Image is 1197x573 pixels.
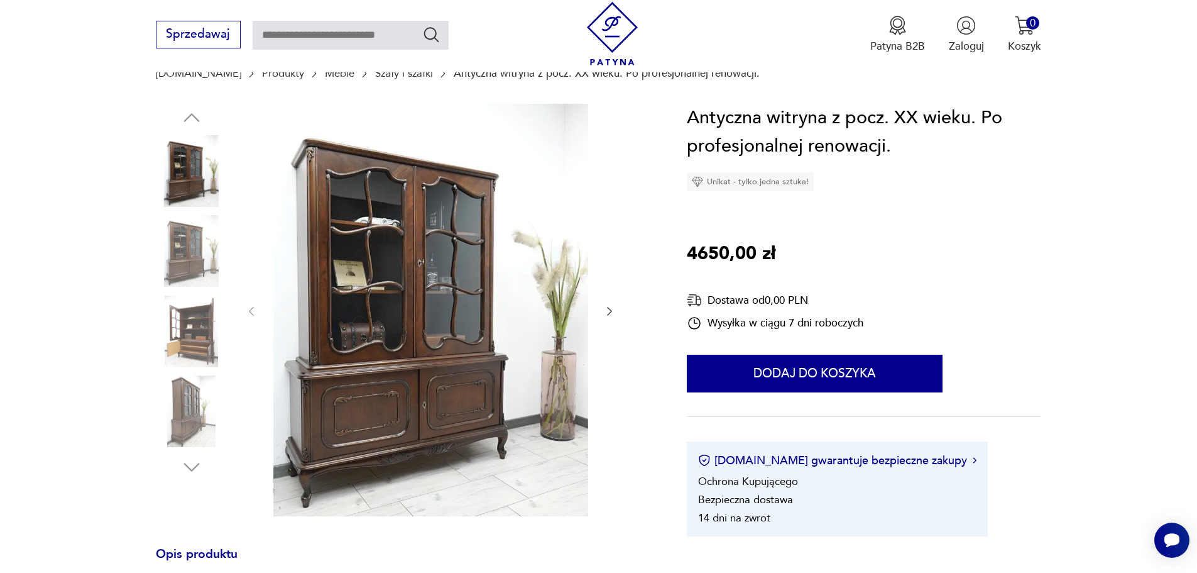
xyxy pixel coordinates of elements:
[156,67,241,79] a: [DOMAIN_NAME]
[687,172,814,191] div: Unikat - tylko jedna sztuka!
[870,16,925,53] a: Ikona medaluPatyna B2B
[687,355,943,392] button: Dodaj do koszyka
[956,16,976,35] img: Ikonka użytkownika
[1154,523,1189,558] iframe: Smartsupp widget button
[454,67,760,79] p: Antyczna witryna z pocz. XX wieku. Po profesjonalnej renowacji.
[156,30,241,40] a: Sprzedawaj
[1026,16,1039,30] div: 0
[375,67,433,79] a: Szafy i szafki
[949,39,984,53] p: Zaloguj
[687,292,702,308] img: Ikona dostawy
[1015,16,1034,35] img: Ikona koszyka
[262,67,304,79] a: Produkty
[156,21,241,48] button: Sprzedawaj
[698,492,793,507] li: Bezpieczna dostawa
[698,454,711,467] img: Ikona certyfikatu
[888,16,907,35] img: Ikona medalu
[156,135,227,207] img: Zdjęcie produktu Antyczna witryna z pocz. XX wieku. Po profesjonalnej renowacji.
[698,474,798,489] li: Ochrona Kupującego
[273,104,588,517] img: Zdjęcie produktu Antyczna witryna z pocz. XX wieku. Po profesjonalnej renowacji.
[870,39,925,53] p: Patyna B2B
[698,511,770,525] li: 14 dni na zwrot
[581,2,644,65] img: Patyna - sklep z meblami i dekoracjami vintage
[687,316,863,331] div: Wysyłka w ciągu 7 dni roboczych
[325,67,354,79] a: Meble
[422,25,440,43] button: Szukaj
[698,453,976,469] button: [DOMAIN_NAME] gwarantuje bezpieczne zakupy
[687,240,775,269] p: 4650,00 zł
[870,16,925,53] button: Patyna B2B
[949,16,984,53] button: Zaloguj
[692,176,703,187] img: Ikona diamentu
[156,215,227,287] img: Zdjęcie produktu Antyczna witryna z pocz. XX wieku. Po profesjonalnej renowacji.
[687,104,1041,161] h1: Antyczna witryna z pocz. XX wieku. Po profesjonalnej renowacji.
[1008,16,1041,53] button: 0Koszyk
[1008,39,1041,53] p: Koszyk
[156,296,227,367] img: Zdjęcie produktu Antyczna witryna z pocz. XX wieku. Po profesjonalnej renowacji.
[156,376,227,447] img: Zdjęcie produktu Antyczna witryna z pocz. XX wieku. Po profesjonalnej renowacji.
[973,457,976,464] img: Ikona strzałki w prawo
[687,292,863,308] div: Dostawa od 0,00 PLN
